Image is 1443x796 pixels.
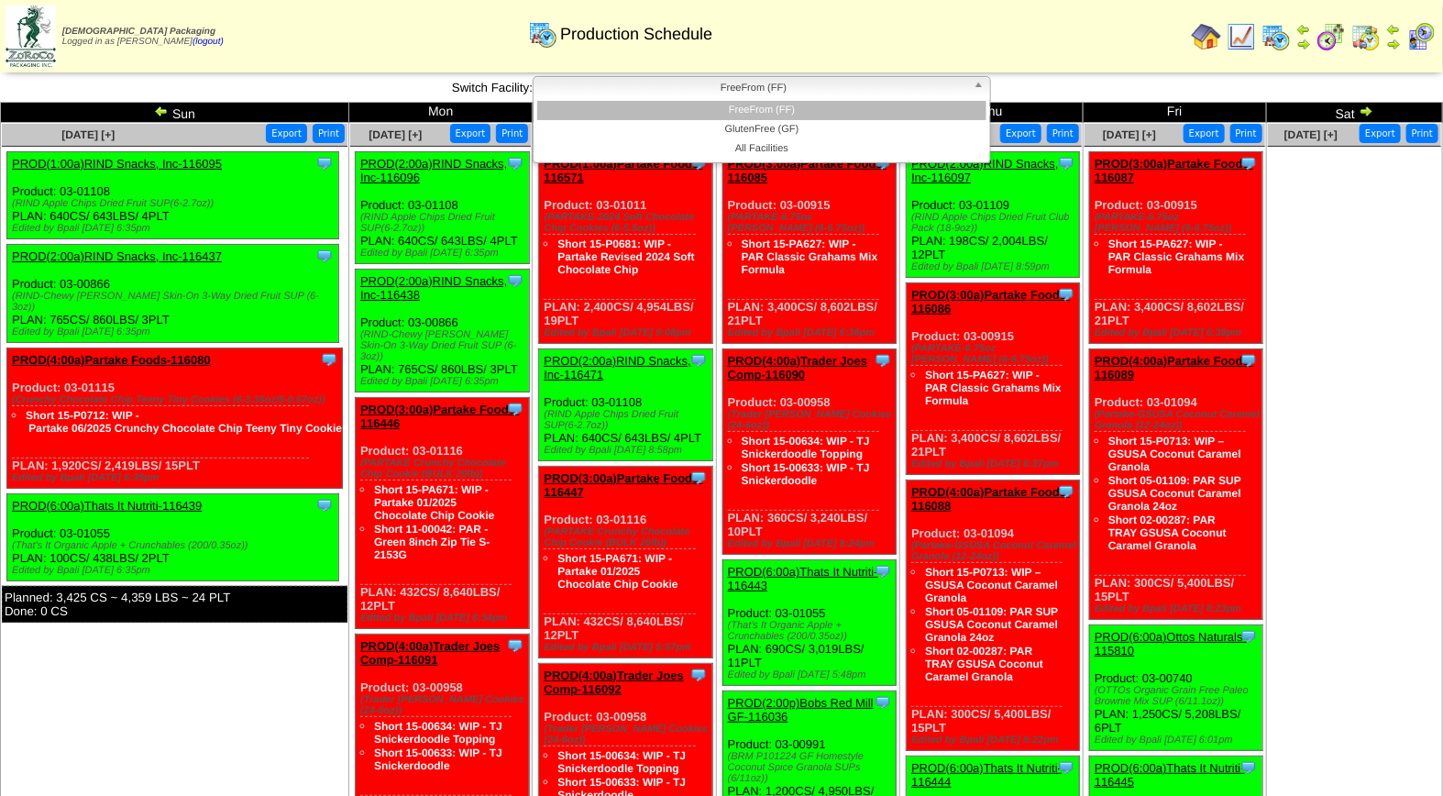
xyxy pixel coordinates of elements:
[728,669,897,680] div: Edited by Bpali [DATE] 5:48pm
[2,586,347,623] div: Planned: 3,425 CS ~ 4,359 LBS ~ 24 PLT Done: 0 CS
[689,666,708,684] img: Tooltip
[1047,124,1079,143] button: Print
[313,124,345,143] button: Print
[506,636,524,655] img: Tooltip
[1057,758,1075,777] img: Tooltip
[360,157,507,184] a: PROD(2:00a)RIND Snacks, Inc-116096
[1095,157,1253,184] a: PROD(3:00a)Partake Foods-116087
[1108,474,1241,513] a: Short 05-01109: PAR SUP GSUSA Coconut Caramel Granola 24oz
[544,409,712,431] div: (RIND Apple Chips Dried Fruit SUP(6-2.7oz))
[689,469,708,487] img: Tooltip
[742,238,878,276] a: Short 15-PA627: WIP - PAR Classic Grahams Mix Formula
[1095,327,1262,338] div: Edited by Bpali [DATE] 6:38pm
[61,128,115,141] span: [DATE] [+]
[369,128,422,141] a: [DATE] [+]
[7,494,339,581] div: Product: 03-01055 PLAN: 100CS / 438LBS / 2PLT
[544,724,712,746] div: (Trader [PERSON_NAME] Cookies (24-6oz))
[62,27,215,37] span: [DEMOGRAPHIC_DATA] Packaging
[360,376,529,387] div: Edited by Bpali [DATE] 6:35pm
[537,101,986,120] li: FreeFrom (FF)
[12,472,342,483] div: Edited by Bpali [DATE] 6:35pm
[12,157,222,171] a: PROD(1:00a)RIND Snacks, Inc-116095
[722,560,897,686] div: Product: 03-01055 PLAN: 690CS / 3,019LBS / 11PLT
[374,720,502,746] a: Short 15-00634: WIP - TJ Snickerdoodle Topping
[6,6,56,67] img: zoroco-logo-small.webp
[911,761,1062,789] a: PROD(6:00a)Thats It Nutriti-116444
[544,445,712,456] div: Edited by Bpali [DATE] 8:58pm
[360,248,529,259] div: Edited by Bpali [DATE] 6:35pm
[925,566,1058,604] a: Short 15-P0713: WIP – GSUSA Coconut Caramel Granola
[1360,124,1401,143] button: Export
[12,249,222,263] a: PROD(2:00a)RIND Snacks, Inc-116437
[1095,735,1262,746] div: Edited by Bpali [DATE] 6:01pm
[1239,154,1258,172] img: Tooltip
[1057,154,1075,172] img: Tooltip
[1230,124,1262,143] button: Print
[1000,124,1041,143] button: Export
[1057,285,1075,304] img: Tooltip
[360,329,529,362] div: (RIND-Chewy [PERSON_NAME] Skin-On 3-Way Dried Fruit SUP (6-3oz))
[506,271,524,290] img: Tooltip
[911,735,1079,746] div: Edited by Bpali [DATE] 8:22pm
[911,157,1058,184] a: PROD(2:00a)RIND Snacks, Inc-116097
[539,349,713,461] div: Product: 03-01108 PLAN: 640CS / 643LBS / 4PLT
[728,409,897,431] div: (Trader [PERSON_NAME] Cookies (24-6oz))
[539,467,713,658] div: Product: 03-01116 PLAN: 432CS / 8,640LBS / 12PLT
[544,471,702,499] a: PROD(3:00a)Partake Foods-116447
[1057,482,1075,501] img: Tooltip
[911,343,1079,365] div: (PARTAKE-6.75oz [PERSON_NAME] (6-6.75oz))
[360,458,529,480] div: (PARTAKE Crunchy Chocolate Chip Cookie (BULK 20lb))
[374,523,490,561] a: Short 11-00042: PAR - Green 8inch Zip Tie S-2153G
[911,485,1070,513] a: PROD(4:00a)Partake Foods-116088
[560,25,712,44] span: Production Schedule
[728,538,897,549] div: Edited by Bpali [DATE] 8:24pm
[12,394,342,405] div: (Crunchy Chocolate Chip Teeny Tiny Cookies (6-3.35oz/5-0.67oz))
[1239,351,1258,370] img: Tooltip
[544,354,690,381] a: PROD(2:00a)RIND Snacks, Inc-116471
[1359,104,1373,118] img: arrowright.gif
[722,349,897,555] div: Product: 03-00958 PLAN: 360CS / 3,240LBS / 10PLT
[374,746,502,772] a: Short 15-00633: WIP - TJ Snickerdoodle
[742,461,870,487] a: Short 15-00633: WIP - TJ Snickerdoodle
[1184,124,1225,143] button: Export
[360,274,507,302] a: PROD(2:00a)RIND Snacks, Inc-116438
[1103,128,1156,141] a: [DATE] [+]
[874,693,892,712] img: Tooltip
[557,552,677,591] a: Short 15-PA671: WIP - Partake 01/2025 Chocolate Chip Cookie
[1316,22,1346,51] img: calendarblend.gif
[356,152,530,264] div: Product: 03-01108 PLAN: 640CS / 643LBS / 4PLT
[1095,354,1253,381] a: PROD(4:00a)Partake Foods-116089
[496,124,528,143] button: Print
[7,348,343,489] div: Product: 03-01115 PLAN: 1,920CS / 2,419LBS / 15PLT
[360,639,500,667] a: PROD(4:00a)Trader Joes Comp-116091
[1406,22,1436,51] img: calendarcustomer.gif
[728,212,897,234] div: (PARTAKE-6.75oz [PERSON_NAME] (6-6.75oz))
[1089,349,1262,620] div: Product: 03-01094 PLAN: 300CS / 5,400LBS / 15PLT
[506,154,524,172] img: Tooltip
[1095,212,1262,234] div: (PARTAKE-6.75oz [PERSON_NAME] (6-6.75oz))
[1083,103,1266,123] td: Fri
[728,565,878,592] a: PROD(6:00a)Thats It Nutriti-116443
[1386,37,1401,51] img: arrowright.gif
[907,481,1080,751] div: Product: 03-01094 PLAN: 300CS / 5,400LBS / 15PLT
[62,27,224,47] span: Logged in as [PERSON_NAME]
[12,540,338,551] div: (That's It Organic Apple + Crunchables (200/0.35oz))
[1406,124,1438,143] button: Print
[1095,761,1245,789] a: PROD(6:00a)Thats It Nutriti-116445
[1108,435,1241,473] a: Short 15-P0713: WIP – GSUSA Coconut Caramel Granola
[1239,758,1258,777] img: Tooltip
[722,152,897,344] div: Product: 03-00915 PLAN: 3,400CS / 8,602LBS / 21PLT
[911,212,1079,234] div: (RIND Apple Chips Dried Fruit Club Pack (18-9oz))
[874,562,892,580] img: Tooltip
[557,238,694,276] a: Short 15-P0681: WIP - Partake Revised 2024 Soft Chocolate Chip
[544,526,712,548] div: (PARTAKE Crunchy Chocolate Chip Cookie (BULK 20lb))
[689,351,708,370] img: Tooltip
[12,291,338,313] div: (RIND-Chewy [PERSON_NAME] Skin-On 3-Way Dried Fruit SUP (6-3oz))
[26,409,342,435] a: Short 15-P0712: WIP ‐ Partake 06/2025 Crunchy Chocolate Chip Teeny Tiny Cookie
[874,351,892,370] img: Tooltip
[315,154,334,172] img: Tooltip
[1386,22,1401,37] img: arrowleft.gif
[528,19,557,49] img: calendarprod.gif
[539,152,713,344] div: Product: 03-01011 PLAN: 2,400CS / 4,954LBS / 19PLT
